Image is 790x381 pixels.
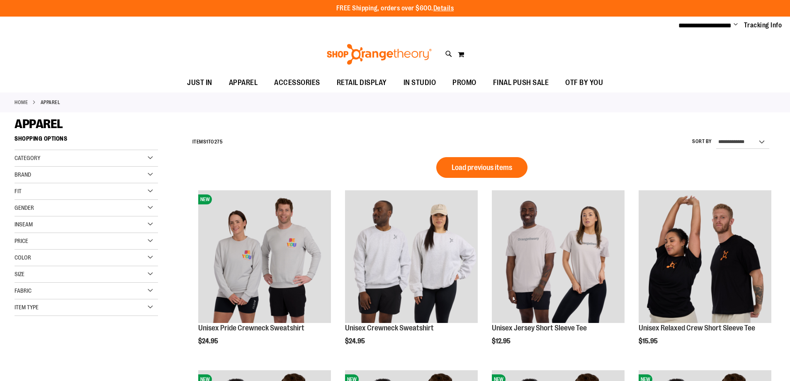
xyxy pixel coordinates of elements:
[15,287,32,294] span: Fabric
[194,186,335,366] div: product
[452,73,476,92] span: PROMO
[15,304,39,311] span: Item Type
[15,131,158,150] strong: Shopping Options
[15,155,40,161] span: Category
[198,324,304,332] a: Unisex Pride Crewneck Sweatshirt
[336,4,454,13] p: FREE Shipping, orders over $600.
[15,238,28,244] span: Price
[328,73,395,92] a: RETAIL DISPLAY
[433,5,454,12] a: Details
[341,186,482,366] div: product
[492,190,625,324] a: OTF Unisex Jersey SS Tee Grey
[337,73,387,92] span: RETAIL DISPLAY
[229,73,258,92] span: APPAREL
[266,73,328,92] a: ACCESSORIES
[639,190,771,323] img: Unisex Relaxed Crew Short Sleeve Tee
[15,271,24,277] span: Size
[179,73,221,92] a: JUST IN
[639,324,755,332] a: Unisex Relaxed Crew Short Sleeve Tee
[187,73,212,92] span: JUST IN
[345,190,478,323] img: OTF Unisex Crewneck Sweatshirt Grey
[488,186,629,366] div: product
[15,254,31,261] span: Color
[734,21,738,29] button: Account menu
[15,221,33,228] span: Inseam
[214,139,223,145] span: 275
[198,337,219,345] span: $24.95
[345,324,434,332] a: Unisex Crewneck Sweatshirt
[326,44,433,65] img: Shop Orangetheory
[485,73,557,92] a: FINAL PUSH SALE
[692,138,712,145] label: Sort By
[345,190,478,324] a: OTF Unisex Crewneck Sweatshirt Grey
[15,204,34,211] span: Gender
[404,73,436,92] span: IN STUDIO
[15,99,28,106] a: Home
[192,136,223,148] h2: Items to
[15,171,31,178] span: Brand
[492,324,587,332] a: Unisex Jersey Short Sleeve Tee
[198,194,212,204] span: NEW
[395,73,445,92] a: IN STUDIO
[639,337,659,345] span: $15.95
[557,73,611,92] a: OTF BY YOU
[492,337,512,345] span: $12.95
[198,190,331,324] a: Unisex Pride Crewneck SweatshirtNEW
[274,73,320,92] span: ACCESSORIES
[492,190,625,323] img: OTF Unisex Jersey SS Tee Grey
[206,139,208,145] span: 1
[452,163,512,172] span: Load previous items
[744,21,782,30] a: Tracking Info
[345,337,366,345] span: $24.95
[444,73,485,92] a: PROMO
[565,73,603,92] span: OTF BY YOU
[15,188,22,194] span: Fit
[639,190,771,324] a: Unisex Relaxed Crew Short Sleeve Tee
[634,186,775,366] div: product
[436,157,527,178] button: Load previous items
[41,99,61,106] strong: APPAREL
[493,73,549,92] span: FINAL PUSH SALE
[15,117,63,131] span: APPAREL
[198,190,331,323] img: Unisex Pride Crewneck Sweatshirt
[221,73,266,92] a: APPAREL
